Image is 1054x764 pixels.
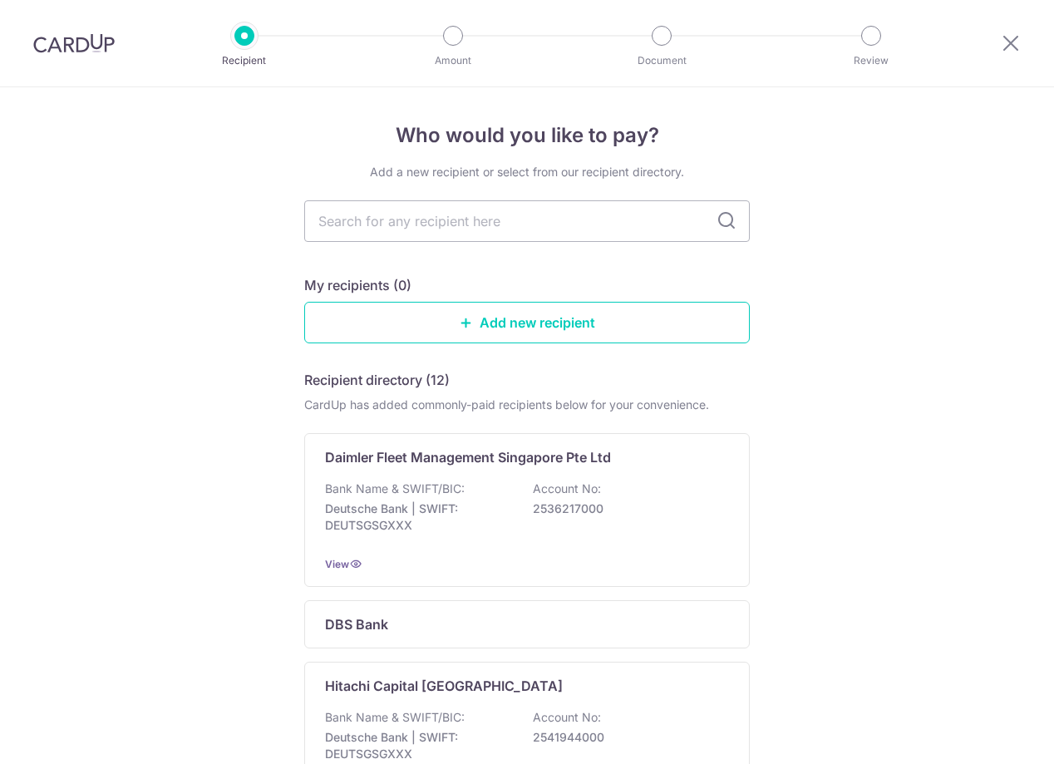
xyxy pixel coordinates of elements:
[304,121,750,150] h4: Who would you like to pay?
[304,397,750,413] div: CardUp has added commonly-paid recipients below for your convenience.
[304,370,450,390] h5: Recipient directory (12)
[533,500,719,517] p: 2536217000
[325,558,349,570] a: View
[392,52,515,69] p: Amount
[304,275,411,295] h5: My recipients (0)
[810,52,933,69] p: Review
[600,52,723,69] p: Document
[533,481,601,497] p: Account No:
[325,447,611,467] p: Daimler Fleet Management Singapore Pte Ltd
[533,709,601,726] p: Account No:
[325,481,465,497] p: Bank Name & SWIFT/BIC:
[183,52,306,69] p: Recipient
[325,614,388,634] p: DBS Bank
[325,709,465,726] p: Bank Name & SWIFT/BIC:
[533,729,719,746] p: 2541944000
[325,676,563,696] p: Hitachi Capital [GEOGRAPHIC_DATA]
[304,164,750,180] div: Add a new recipient or select from our recipient directory.
[325,729,511,762] p: Deutsche Bank | SWIFT: DEUTSGSGXXX
[33,33,115,53] img: CardUp
[304,302,750,343] a: Add new recipient
[325,500,511,534] p: Deutsche Bank | SWIFT: DEUTSGSGXXX
[304,200,750,242] input: Search for any recipient here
